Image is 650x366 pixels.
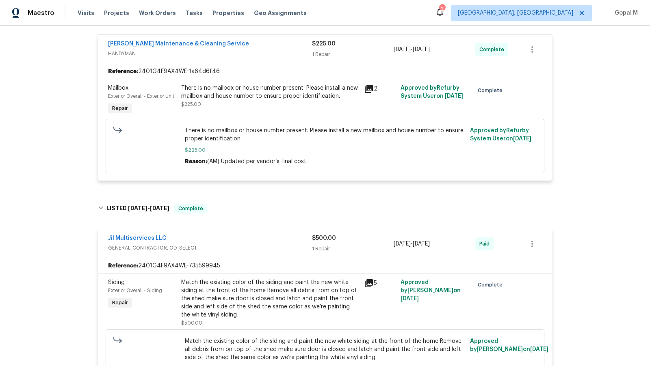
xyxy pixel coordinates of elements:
span: Approved by Refurby System User on [470,128,531,142]
span: $225.00 [181,102,201,107]
span: [DATE] [513,136,531,142]
span: [DATE] [401,296,419,301]
span: [DATE] [128,205,147,211]
span: $500.00 [312,235,336,241]
span: Complete [478,281,506,289]
a: Jil Multiservices LLC [108,235,167,241]
span: Repair [109,104,131,112]
span: Approved by [PERSON_NAME] on [401,280,461,301]
span: Approved by [PERSON_NAME] on [470,338,548,352]
span: Reason: [185,159,207,164]
b: Reference: [108,262,138,270]
span: Exterior Overall - Siding [108,288,162,293]
div: 1 Repair [312,245,394,253]
span: GENERAL_CONTRACTOR, OD_SELECT [108,244,312,252]
span: Geo Assignments [254,9,307,17]
span: Projects [104,9,129,17]
span: - [394,45,430,54]
span: Repair [109,299,131,307]
span: Complete [478,86,506,95]
div: 2401G4F9AX4WE-735599945 [98,258,552,273]
span: Mailbox [108,85,128,91]
a: [PERSON_NAME] Maintenance & Cleaning Service [108,41,249,47]
span: Maestro [28,9,54,17]
span: Paid [479,240,493,248]
div: LISTED [DATE]-[DATE]Complete [95,196,555,222]
span: Complete [479,45,507,54]
span: There is no mailbox or house number present. Please install a new mailbox and house number to ens... [185,127,466,143]
span: Approved by Refurby System User on [401,85,463,99]
div: 2 [439,5,445,13]
span: - [128,205,169,211]
span: Match the existing color of the siding and paint the new white siding at the front of the home Re... [185,337,466,362]
span: [DATE] [445,93,463,99]
span: $225.00 [185,146,466,154]
span: Work Orders [139,9,176,17]
span: Gopal M [611,9,638,17]
span: Visits [78,9,94,17]
span: [DATE] [413,241,430,247]
span: $225.00 [312,41,336,47]
span: [DATE] [530,347,548,352]
div: Match the existing color of the siding and paint the new white siding at the front of the home Re... [181,278,359,319]
span: [DATE] [394,241,411,247]
span: [DATE] [150,205,169,211]
span: (AM) Updated per vendor’s final cost. [207,159,308,164]
div: There is no mailbox or house number present. Please install a new mailbox and house number to ens... [181,84,359,100]
span: [DATE] [394,47,411,52]
span: [DATE] [413,47,430,52]
h6: LISTED [106,204,169,213]
span: HANDYMAN [108,50,312,58]
div: 2401G4F9AX4WE-1a64d6f46 [98,64,552,79]
span: Properties [212,9,244,17]
div: 5 [364,278,396,288]
span: Exterior Overall - Exterior Unit [108,94,174,99]
span: [GEOGRAPHIC_DATA], [GEOGRAPHIC_DATA] [458,9,573,17]
div: 2 [364,84,396,94]
span: Tasks [186,10,203,16]
span: $500.00 [181,321,202,325]
span: Siding [108,280,125,285]
span: - [394,240,430,248]
span: Complete [175,205,206,213]
b: Reference: [108,67,138,75]
div: 1 Repair [312,50,394,58]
